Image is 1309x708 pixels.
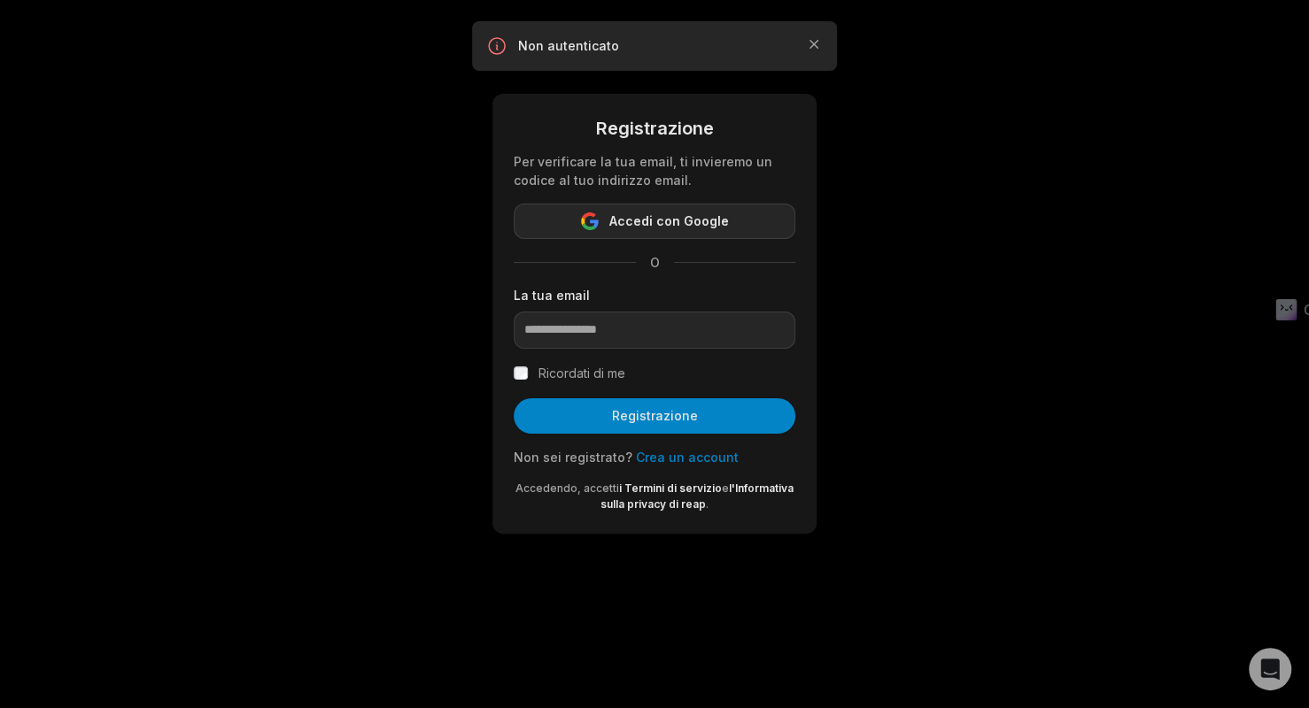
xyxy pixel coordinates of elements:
[518,38,619,53] font: Non autenticato
[538,366,625,381] font: Ricordati di me
[636,450,739,465] a: Crea un account
[515,481,619,495] font: Accedendo, accetti
[514,204,795,239] button: Accedi con Google
[514,154,772,188] font: Per verificare la tua email, ti invieremo un codice al tuo indirizzo email.
[514,288,590,303] font: La tua email
[1249,648,1291,690] div: Apri Intercom Messenger
[650,255,660,270] font: O
[619,481,722,495] a: i Termini di servizio
[609,213,729,228] font: Accedi con Google
[514,398,795,434] button: Registrazione
[612,408,698,423] font: Registrazione
[596,118,714,139] font: Registrazione
[600,481,794,511] a: l'Informativa sulla privacy di reap
[722,481,729,495] font: e
[514,450,632,465] font: Non sei registrato?
[706,497,709,511] font: .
